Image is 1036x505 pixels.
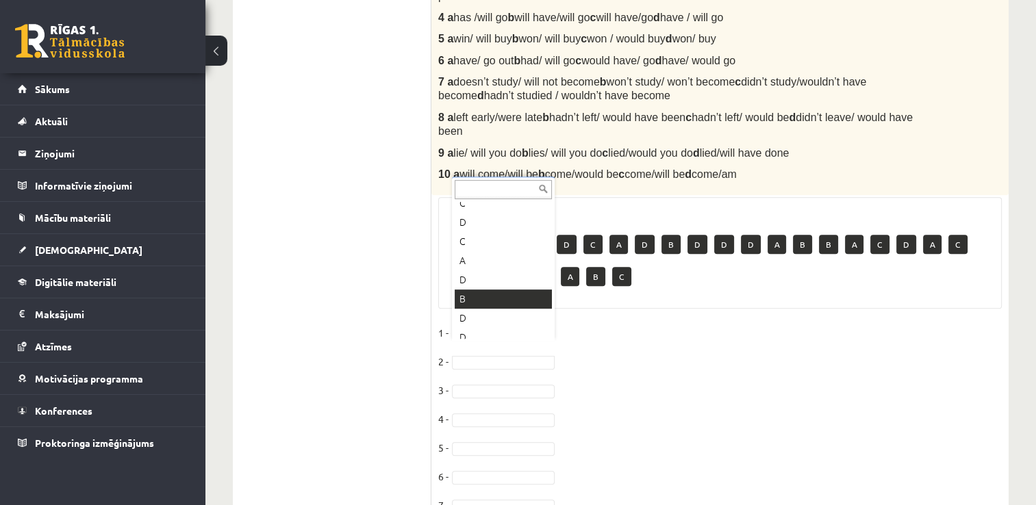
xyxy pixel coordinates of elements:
[455,194,552,213] div: C
[455,213,552,232] div: D
[455,289,552,309] div: B
[455,232,552,251] div: C
[455,309,552,328] div: D
[455,251,552,270] div: A
[455,270,552,289] div: D
[455,328,552,347] div: D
